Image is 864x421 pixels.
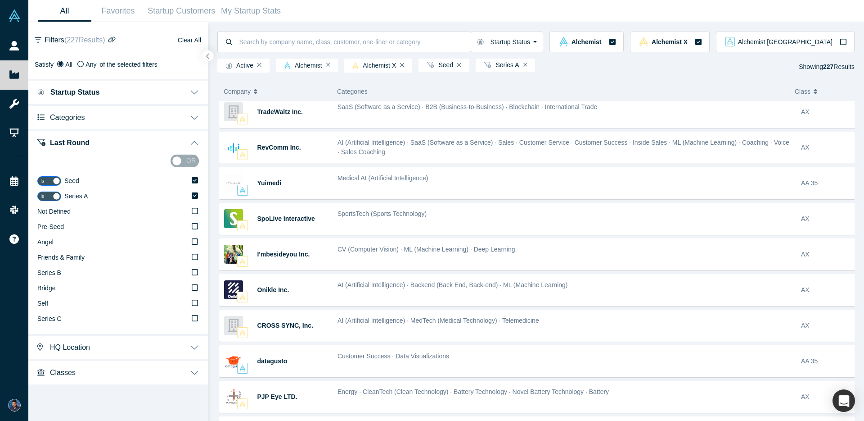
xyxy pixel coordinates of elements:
[218,0,284,22] a: My Startup Stats
[257,322,313,329] span: CROSS SYNC, Inc.
[224,316,243,335] img: CROSS SYNC, Inc.'s Logo
[64,192,88,200] span: Series A
[224,174,243,192] img: Yuimedi's Logo
[177,35,202,46] button: Clear All
[239,329,246,336] img: alchemistx Vault Logo
[423,62,453,68] span: Seed
[801,275,855,306] div: AX
[477,38,484,46] img: Startup status
[239,151,246,158] img: alchemistx Vault Logo
[224,82,251,101] span: Company
[64,177,79,184] span: Seed
[221,62,253,69] span: Active
[337,139,789,156] span: AI (Artificial Intelligence) · SaaS (Software as a Service) · Sales · Customer Service · Customer...
[37,315,62,322] span: Series C
[326,62,330,68] button: Remove Filter
[652,39,688,45] span: Alchemist X
[38,0,91,22] a: All
[801,203,855,234] div: AX
[239,223,246,229] img: alchemistx Vault Logo
[280,62,322,69] span: Alchemist
[337,210,427,217] span: SportsTech (Sports Technology)
[337,352,449,360] span: Customer Success · Data Visualizations
[37,89,44,96] img: Startup status
[716,32,855,52] button: alchemist_aj Vault LogoAlchemist [GEOGRAPHIC_DATA]
[224,102,243,121] img: TradeWaltz Inc.'s Logo
[801,239,855,270] div: AX
[37,269,61,276] span: Series B
[224,280,243,299] img: Onikle Inc.'s Logo
[50,113,85,122] span: Categories
[145,0,218,22] a: Startup Customers
[801,132,855,163] div: AX
[257,179,282,187] a: Yuimedi
[28,359,208,384] button: Classes
[799,63,855,70] span: Showing Results
[795,82,810,101] span: Class
[224,245,243,264] img: I'mbesideyou Inc.'s Logo
[238,31,471,52] input: Search by company name, class, customer, one-liner or category
[8,9,21,22] img: Alchemist Vault Logo
[257,108,303,115] a: TradeWaltz Inc.
[225,62,232,69] img: Startup status
[257,215,315,222] a: SpoLive Interactive
[337,388,609,395] span: Energy · CleanTech (Clean Technology) · Battery Technology · Novel Battery Technology · Battery
[257,251,310,258] a: I'mbesideyou Inc.
[50,88,99,96] span: Startup Status
[352,62,359,69] img: alchemistx Vault Logo
[239,116,246,122] img: alchemistx Vault Logo
[65,61,72,68] span: All
[257,144,301,151] a: RevComm Inc.
[549,32,623,52] button: alchemist Vault LogoAlchemist
[50,343,90,352] span: HQ Location
[224,138,243,157] img: RevComm Inc.'s Logo
[224,387,243,406] img: PJP Eye LTD.'s Logo
[50,138,90,147] span: Last Round
[284,62,291,69] img: alchemist Vault Logo
[28,334,208,359] button: HQ Location
[239,401,246,407] img: alchemistx Vault Logo
[91,0,145,22] a: Favorites
[37,300,48,307] span: Self
[337,246,515,253] span: CV (Computer Vision) · ML (Machine Learning) · Deep Learning
[257,357,288,365] a: datagusto
[28,129,208,155] button: Last Round
[239,258,246,265] img: alchemistx Vault Logo
[801,168,855,199] div: AA 35
[239,365,246,371] img: alchemist Vault Logo
[725,37,735,46] img: alchemist_aj Vault Logo
[28,104,208,129] button: Categories
[457,62,461,68] button: Remove Filter
[480,62,519,68] span: Series A
[400,62,404,68] button: Remove Filter
[45,35,105,46] span: Filters
[823,63,833,70] strong: 227
[257,393,297,400] span: PJP Eye LTD.
[523,62,527,68] button: Remove Filter
[801,346,855,377] div: AA 35
[85,61,96,68] span: Any
[801,310,855,341] div: AX
[224,352,243,371] img: datagusto's Logo
[35,60,202,69] div: Satisfy of the selected filters
[337,103,597,110] span: SaaS (Software as a Service) · B2B (Business-to-Business) · Blockchain · International Trade
[8,399,21,412] img: Prayas Tiwari's Account
[50,368,76,377] span: Classes
[801,96,855,128] div: AX
[239,187,246,193] img: alchemist Vault Logo
[571,39,602,45] span: Alchemist
[257,286,289,293] a: Onikle Inc.
[337,317,539,324] span: AI (Artificial Intelligence) · MedTech (Medical Technology) · Telemedicine
[738,39,832,45] span: Alchemist [GEOGRAPHIC_DATA]
[337,88,368,95] span: Categories
[37,208,71,215] span: Not Defined
[224,82,328,101] button: Company
[239,294,246,300] img: alchemistx Vault Logo
[559,37,568,46] img: alchemist Vault Logo
[37,284,55,292] span: Bridge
